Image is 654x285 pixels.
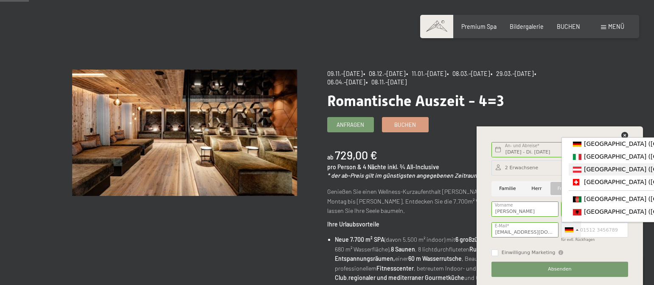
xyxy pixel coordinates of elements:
[510,23,544,30] a: Bildergalerie
[363,163,386,170] span: 4 Nächte
[491,262,628,277] button: Absenden
[327,70,539,86] span: • 06.04.–[DATE]
[327,187,552,216] p: Genießen Sie einen Wellness-Kurzaufenthalt [PERSON_NAME] bis Donnerstag oder von Montag bis [PERS...
[447,70,490,77] span: • 08.03.–[DATE]
[376,265,414,272] strong: Fitnesscenter
[335,235,552,283] li: (davon 5.500 m² indoor) mit (insgesamt 680 m² Wasserfläche), , 8 lichtdurchfluteten einer , Beaut...
[327,221,379,228] strong: Ihre Urlaubsvorteile
[363,70,405,77] span: • 08.12.–[DATE]
[561,238,595,242] label: für evtl. Rückfragen
[335,236,385,243] strong: Neue 7.700 m² SPA
[491,70,533,77] span: • 29.03.–[DATE]
[382,117,428,131] a: Buchen
[337,121,364,129] span: Anfragen
[327,163,362,170] span: pro Person &
[327,172,479,179] em: * der ab-Preis gilt im günstigsten angegebenen Zeitraum
[561,222,628,237] input: 01512 3456789
[348,274,464,281] strong: regionaler und mediterraner Gourmetküche
[408,255,462,262] strong: 60 m Wasserrutsche
[461,23,497,30] a: Premium Spa
[502,249,556,256] span: Einwilligung Marketing
[327,70,362,77] span: 09.11.–[DATE]
[455,236,509,243] strong: 6 großzügigen Pools
[476,267,477,273] span: 1
[327,154,334,161] span: ab
[406,70,446,77] span: • 11.01.–[DATE]
[328,117,373,131] a: Anfragen
[557,23,580,30] a: BUCHEN
[245,162,315,171] span: Einwilligung Marketing*
[72,70,297,196] img: Romantische Auszeit - 4=3
[335,148,377,162] b: 729,00 €
[394,121,416,129] span: Buchen
[327,92,504,109] span: Romantische Auszeit - 4=3
[387,163,439,170] span: inkl. ¾ All-Inclusive
[366,78,407,86] span: • 08.11.–[DATE]
[391,246,415,253] strong: 8 Saunen
[608,23,624,30] span: Menü
[548,266,572,273] span: Absenden
[561,223,581,237] div: Germany (Deutschland): +49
